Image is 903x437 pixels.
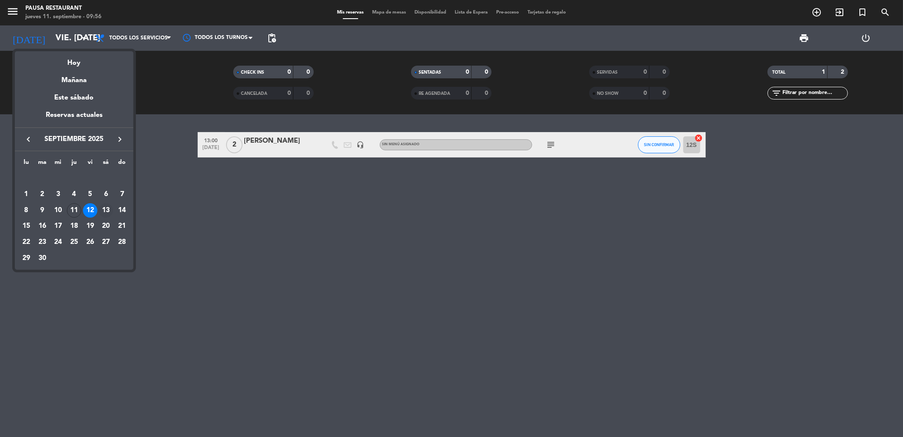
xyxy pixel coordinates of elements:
div: 22 [19,235,33,249]
div: 9 [35,203,50,218]
div: Este sábado [15,86,133,110]
td: 26 de septiembre de 2025 [82,234,98,250]
div: 6 [99,187,113,202]
div: 4 [67,187,81,202]
i: keyboard_arrow_left [23,134,33,144]
div: 25 [67,235,81,249]
td: 29 de septiembre de 2025 [18,250,34,266]
td: 1 de septiembre de 2025 [18,186,34,202]
td: 12 de septiembre de 2025 [82,202,98,218]
span: septiembre 2025 [36,134,112,145]
div: 21 [115,219,129,233]
td: 20 de septiembre de 2025 [98,218,114,235]
div: 19 [83,219,97,233]
div: 14 [115,203,129,218]
td: 8 de septiembre de 2025 [18,202,34,218]
td: 23 de septiembre de 2025 [34,234,50,250]
td: 11 de septiembre de 2025 [66,202,82,218]
div: 11 [67,203,81,218]
th: martes [34,158,50,171]
th: sábado [98,158,114,171]
td: 4 de septiembre de 2025 [66,186,82,202]
button: keyboard_arrow_right [112,134,127,145]
div: 1 [19,187,33,202]
div: Hoy [15,51,133,69]
div: 13 [99,203,113,218]
div: 20 [99,219,113,233]
div: Mañana [15,69,133,86]
div: 17 [51,219,65,233]
div: 15 [19,219,33,233]
td: 25 de septiembre de 2025 [66,234,82,250]
i: keyboard_arrow_right [115,134,125,144]
td: 28 de septiembre de 2025 [114,234,130,250]
div: 18 [67,219,81,233]
td: 24 de septiembre de 2025 [50,234,66,250]
div: 23 [35,235,50,249]
div: 5 [83,187,97,202]
th: domingo [114,158,130,171]
div: 10 [51,203,65,218]
td: SEP. [18,171,130,187]
div: 12 [83,203,97,218]
div: 24 [51,235,65,249]
div: 28 [115,235,129,249]
div: 3 [51,187,65,202]
div: 2 [35,187,50,202]
div: 30 [35,251,50,266]
td: 14 de septiembre de 2025 [114,202,130,218]
td: 7 de septiembre de 2025 [114,186,130,202]
th: viernes [82,158,98,171]
td: 6 de septiembre de 2025 [98,186,114,202]
td: 9 de septiembre de 2025 [34,202,50,218]
td: 27 de septiembre de 2025 [98,234,114,250]
td: 17 de septiembre de 2025 [50,218,66,235]
div: 8 [19,203,33,218]
td: 19 de septiembre de 2025 [82,218,98,235]
div: 27 [99,235,113,249]
th: miércoles [50,158,66,171]
td: 15 de septiembre de 2025 [18,218,34,235]
td: 3 de septiembre de 2025 [50,186,66,202]
button: keyboard_arrow_left [21,134,36,145]
td: 16 de septiembre de 2025 [34,218,50,235]
td: 30 de septiembre de 2025 [34,250,50,266]
td: 2 de septiembre de 2025 [34,186,50,202]
div: 26 [83,235,97,249]
td: 13 de septiembre de 2025 [98,202,114,218]
div: 7 [115,187,129,202]
td: 22 de septiembre de 2025 [18,234,34,250]
td: 18 de septiembre de 2025 [66,218,82,235]
td: 10 de septiembre de 2025 [50,202,66,218]
th: jueves [66,158,82,171]
div: 29 [19,251,33,266]
td: 5 de septiembre de 2025 [82,186,98,202]
div: Reservas actuales [15,110,133,127]
td: 21 de septiembre de 2025 [114,218,130,235]
th: lunes [18,158,34,171]
div: 16 [35,219,50,233]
